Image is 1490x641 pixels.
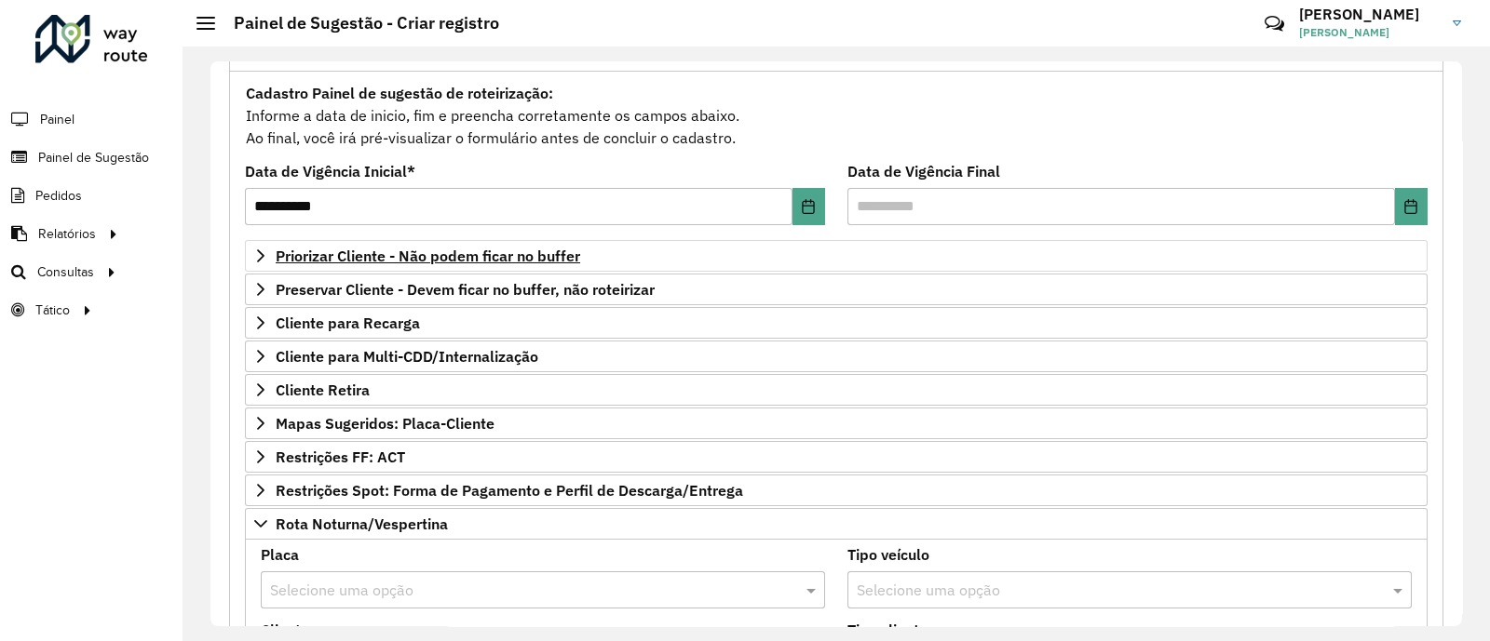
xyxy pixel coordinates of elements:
a: Restrições FF: ACT [245,441,1428,473]
span: Restrições FF: ACT [276,449,405,464]
a: Cliente para Recarga [245,307,1428,339]
button: Choose Date [792,188,825,225]
span: Cliente para Multi-CDD/Internalização [276,349,538,364]
a: Cliente para Multi-CDD/Internalização [245,341,1428,372]
label: Data de Vigência Final [847,160,1000,182]
span: Preservar Cliente - Devem ficar no buffer, não roteirizar [276,282,655,297]
label: Tipo veículo [847,543,929,566]
label: Clientes [261,619,317,641]
h3: [PERSON_NAME] [1299,6,1439,23]
h2: Painel de Sugestão - Criar registro [215,13,499,33]
span: Consultas [37,262,94,282]
span: Painel de Sugestão [38,148,149,167]
span: Painel [40,110,74,129]
span: Restrições Spot: Forma de Pagamento e Perfil de Descarga/Entrega [276,483,743,498]
span: Cliente para Recarga [276,315,420,330]
label: Tipo cliente [847,619,928,641]
a: Preservar Cliente - Devem ficar no buffer, não roteirizar [245,274,1428,305]
a: Contato Rápido [1254,4,1294,44]
span: Pedidos [35,186,82,206]
label: Data de Vigência Inicial [245,160,415,182]
a: Mapas Sugeridos: Placa-Cliente [245,407,1428,439]
a: Priorizar Cliente - Não podem ficar no buffer [245,240,1428,272]
span: Relatórios [38,224,96,244]
span: Mapas Sugeridos: Placa-Cliente [276,416,494,431]
span: Tático [35,300,70,320]
span: Cliente Retira [276,382,370,397]
div: Informe a data de inicio, fim e preencha corretamente os campos abaixo. Ao final, você irá pré-vi... [245,81,1428,150]
span: Priorizar Cliente - Não podem ficar no buffer [276,248,580,263]
strong: Cadastro Painel de sugestão de roteirização: [246,84,553,102]
span: [PERSON_NAME] [1299,24,1439,41]
a: Cliente Retira [245,374,1428,406]
span: Rota Noturna/Vespertina [276,516,448,531]
a: Restrições Spot: Forma de Pagamento e Perfil de Descarga/Entrega [245,474,1428,506]
button: Choose Date [1395,188,1428,225]
a: Rota Noturna/Vespertina [245,508,1428,540]
label: Placa [261,543,299,566]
